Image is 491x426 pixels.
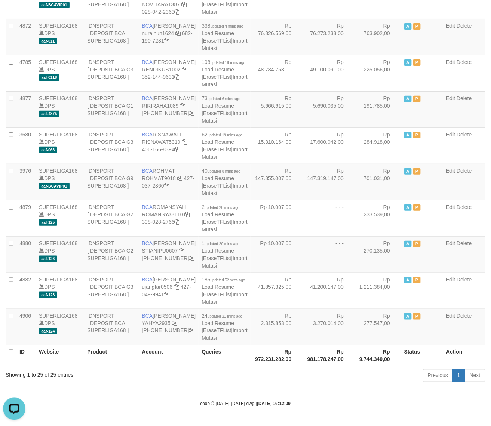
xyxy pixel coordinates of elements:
[401,345,443,366] th: Status
[164,183,169,189] a: Copy 4270372860 to clipboard
[189,328,194,334] a: Copy 4062301272 to clipboard
[457,240,472,246] a: Delete
[142,23,153,29] span: BCA
[251,127,303,164] td: Rp 15.310.164,00
[202,146,247,160] a: Import Mutasi
[203,183,231,189] a: EraseTFList
[202,277,247,305] span: | | |
[446,132,455,138] a: Edit
[16,19,36,55] td: 4872
[203,291,231,297] a: EraseTFList
[202,248,213,254] a: Load
[202,95,240,101] span: 73
[16,164,36,200] td: 3976
[355,309,401,345] td: Rp 277.547,00
[446,277,455,283] a: Edit
[215,67,234,72] a: Resume
[142,1,180,7] a: NOVITARA1387
[257,401,291,407] strong: [DATE] 16:12:09
[39,95,78,101] a: SUPERLIGA168
[446,59,455,65] a: Edit
[16,200,36,236] td: 4879
[202,175,213,181] a: Load
[457,168,472,174] a: Delete
[452,369,465,382] a: 1
[84,200,139,236] td: IDNSPORT [ DEPOSIT BCA G2 SUPERLIGA168 ]
[404,96,412,102] span: Active
[413,204,421,211] span: Paused
[142,30,174,36] a: nurainun1624
[142,313,153,319] span: BCA
[139,272,199,309] td: [PERSON_NAME] 427-049-9941
[175,74,180,80] a: Copy 3521449631 to clipboard
[355,164,401,200] td: Rp 701.031,00
[355,345,401,366] th: Rp 9.744.340,00
[175,9,180,15] a: Copy 0280422363 to clipboard
[182,139,187,145] a: Copy RISNAWAT5310 to clipboard
[164,291,169,297] a: Copy 4270499941 to clipboard
[39,147,57,153] span: aaf-066
[446,313,455,319] a: Edit
[404,59,412,66] span: Active
[6,368,199,379] div: Showing 1 to 25 of 25 entries
[413,23,421,30] span: Paused
[39,132,78,138] a: SUPERLIGA168
[457,23,472,29] a: Delete
[251,19,303,55] td: Rp 76.826.569,00
[208,97,240,101] span: updated 6 mins ago
[142,277,153,283] span: BCA
[423,369,453,382] a: Previous
[404,277,412,283] span: Active
[404,132,412,138] span: Active
[251,91,303,127] td: Rp 5.666.615,00
[185,212,190,217] a: Copy ROMANSYA8110 to clipboard
[355,127,401,164] td: Rp 284.918,00
[202,212,213,217] a: Load
[215,284,234,290] a: Resume
[202,38,247,51] a: Import Mutasi
[39,240,78,246] a: SUPERLIGA168
[16,127,36,164] td: 3680
[139,345,199,366] th: Account
[39,313,78,319] a: SUPERLIGA168
[39,111,59,117] span: aaf-4875
[84,236,139,272] td: IDNSPORT [ DEPOSIT BCA G2 SUPERLIGA168 ]
[142,132,153,138] span: BCA
[457,313,472,319] a: Delete
[457,59,472,65] a: Delete
[142,168,153,174] span: BCA
[251,55,303,91] td: Rp 48.734.758,00
[404,241,412,247] span: Active
[139,19,199,55] td: [PERSON_NAME] 682-190-7281
[205,206,239,210] span: updated 20 mins ago
[39,168,78,174] a: SUPERLIGA168
[39,277,78,283] a: SUPERLIGA168
[457,204,472,210] a: Delete
[303,127,355,164] td: Rp 17.600.042,00
[303,272,355,309] td: Rp 41.200.147,00
[215,30,234,36] a: Resume
[446,204,455,210] a: Edit
[202,23,247,51] span: | | |
[202,291,247,305] a: Import Mutasi
[84,91,139,127] td: IDNSPORT [ DEPOSIT BCA G1 SUPERLIGA168 ]
[200,401,291,407] small: code © [DATE]-[DATE] dwg |
[404,313,412,319] span: Active
[303,236,355,272] td: - - -
[202,240,247,269] span: | | |
[203,38,231,44] a: EraseTFList
[16,91,36,127] td: 4877
[39,59,78,65] a: SUPERLIGA168
[355,272,401,309] td: Rp 1.211.384,00
[446,168,455,174] a: Edit
[189,110,194,116] a: Copy 4062281611 to clipboard
[203,74,231,80] a: EraseTFList
[36,19,84,55] td: DPS
[251,200,303,236] td: Rp 10.007,00
[36,127,84,164] td: DPS
[139,91,199,127] td: [PERSON_NAME] [PHONE_NUMBER]
[175,30,181,36] a: Copy nurainun1624 to clipboard
[413,168,421,175] span: Paused
[142,212,183,217] a: ROMANSYA8110
[202,139,213,145] a: Load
